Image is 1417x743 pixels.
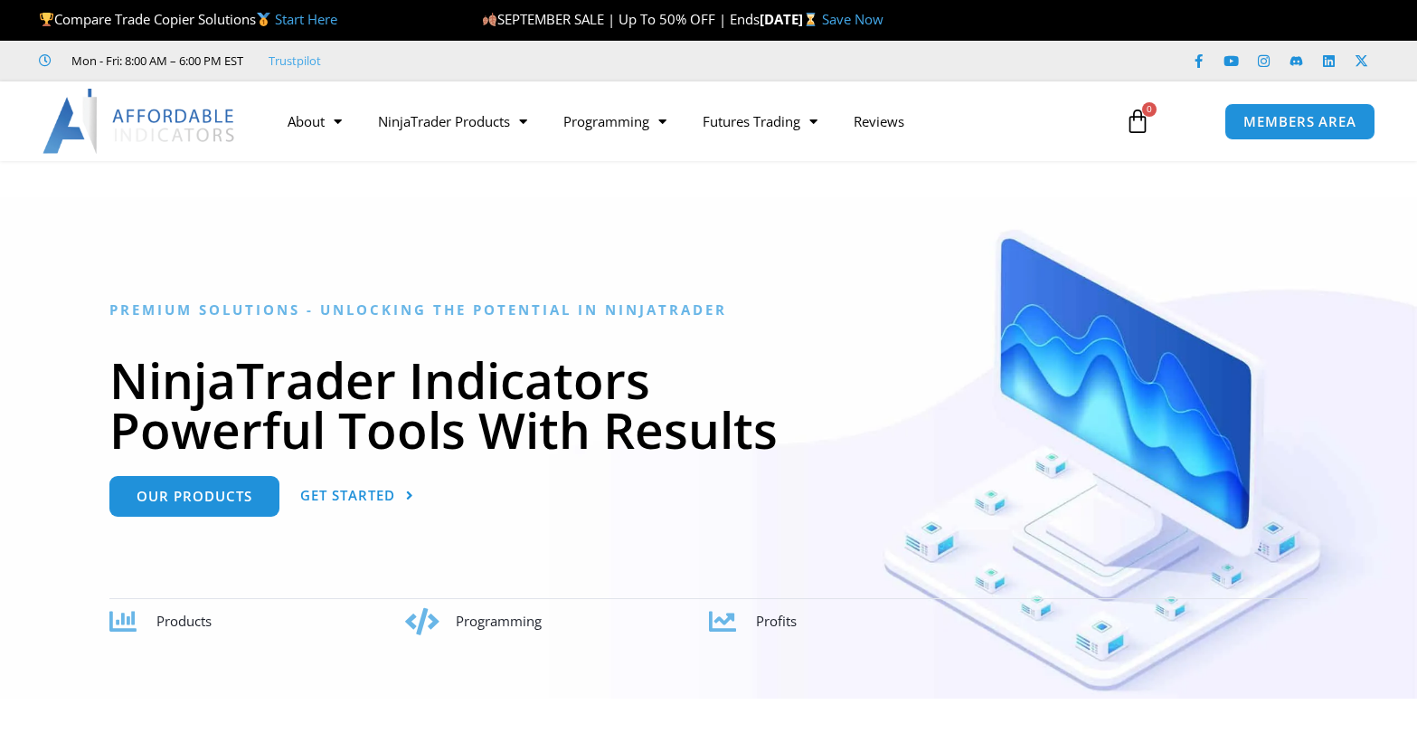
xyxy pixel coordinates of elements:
[269,50,321,71] a: Trustpilot
[1243,115,1356,129] span: MEMBERS AREA
[300,489,395,502] span: Get Started
[822,10,883,28] a: Save Now
[756,612,797,630] span: Profits
[482,10,760,28] span: SEPTEMBER SALE | Up To 50% OFF | Ends
[1098,95,1177,148] a: 0
[300,476,414,517] a: Get Started
[109,355,1308,454] h1: NinjaTrader Indicators Powerful Tools With Results
[109,476,279,517] a: Our Products
[685,100,836,142] a: Futures Trading
[275,10,337,28] a: Start Here
[483,13,496,26] img: 🍂
[257,13,270,26] img: 🥇
[39,10,337,28] span: Compare Trade Copier Solutions
[67,50,243,71] span: Mon - Fri: 8:00 AM – 6:00 PM EST
[360,100,545,142] a: NinjaTrader Products
[1142,102,1157,117] span: 0
[43,89,237,154] img: LogoAI | Affordable Indicators – NinjaTrader
[156,612,212,630] span: Products
[269,100,1106,142] nav: Menu
[40,13,53,26] img: 🏆
[269,100,360,142] a: About
[456,612,542,630] span: Programming
[760,10,822,28] strong: [DATE]
[1224,103,1375,140] a: MEMBERS AREA
[545,100,685,142] a: Programming
[109,301,1308,319] h6: Premium Solutions - Unlocking the Potential in NinjaTrader
[836,100,922,142] a: Reviews
[137,490,252,503] span: Our Products
[804,13,817,26] img: ⌛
